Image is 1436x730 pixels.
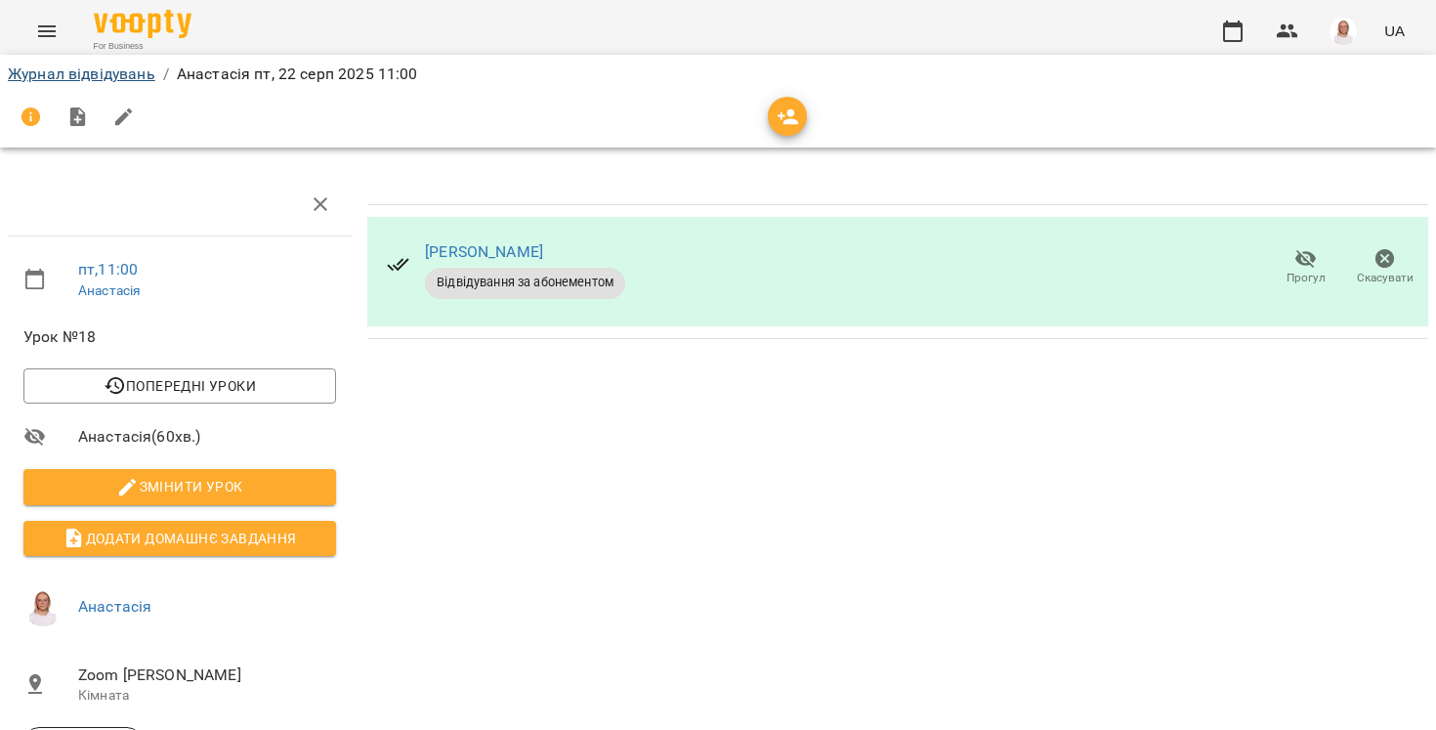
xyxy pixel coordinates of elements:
[8,63,1428,86] nav: breadcrumb
[1287,270,1326,286] span: Прогул
[1345,240,1424,295] button: Скасувати
[8,64,155,83] a: Журнал відвідувань
[1357,270,1414,286] span: Скасувати
[23,368,336,404] button: Попередні уроки
[425,242,543,261] a: [PERSON_NAME]
[163,63,169,86] li: /
[94,40,191,53] span: For Business
[78,686,336,706] p: Кімната
[1376,13,1413,49] button: UA
[23,521,336,556] button: Додати домашнє завдання
[94,10,191,38] img: Voopty Logo
[39,475,320,498] span: Змінити урок
[23,469,336,504] button: Змінити урок
[23,587,63,626] img: 7b3448e7bfbed3bd7cdba0ed84700e25.png
[78,664,336,687] span: Zoom [PERSON_NAME]
[1266,240,1345,295] button: Прогул
[425,274,625,291] span: Відвідування за абонементом
[78,282,141,298] a: Анастасія
[1330,18,1357,45] img: 7b3448e7bfbed3bd7cdba0ed84700e25.png
[1384,21,1405,41] span: UA
[78,425,336,449] span: Анастасія ( 60 хв. )
[78,260,138,279] a: пт , 11:00
[23,325,336,349] span: Урок №18
[177,63,418,86] p: Анастасія пт, 22 серп 2025 11:00
[39,527,320,550] span: Додати домашнє завдання
[39,374,320,398] span: Попередні уроки
[78,597,151,616] a: Анастасія
[23,8,70,55] button: Menu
